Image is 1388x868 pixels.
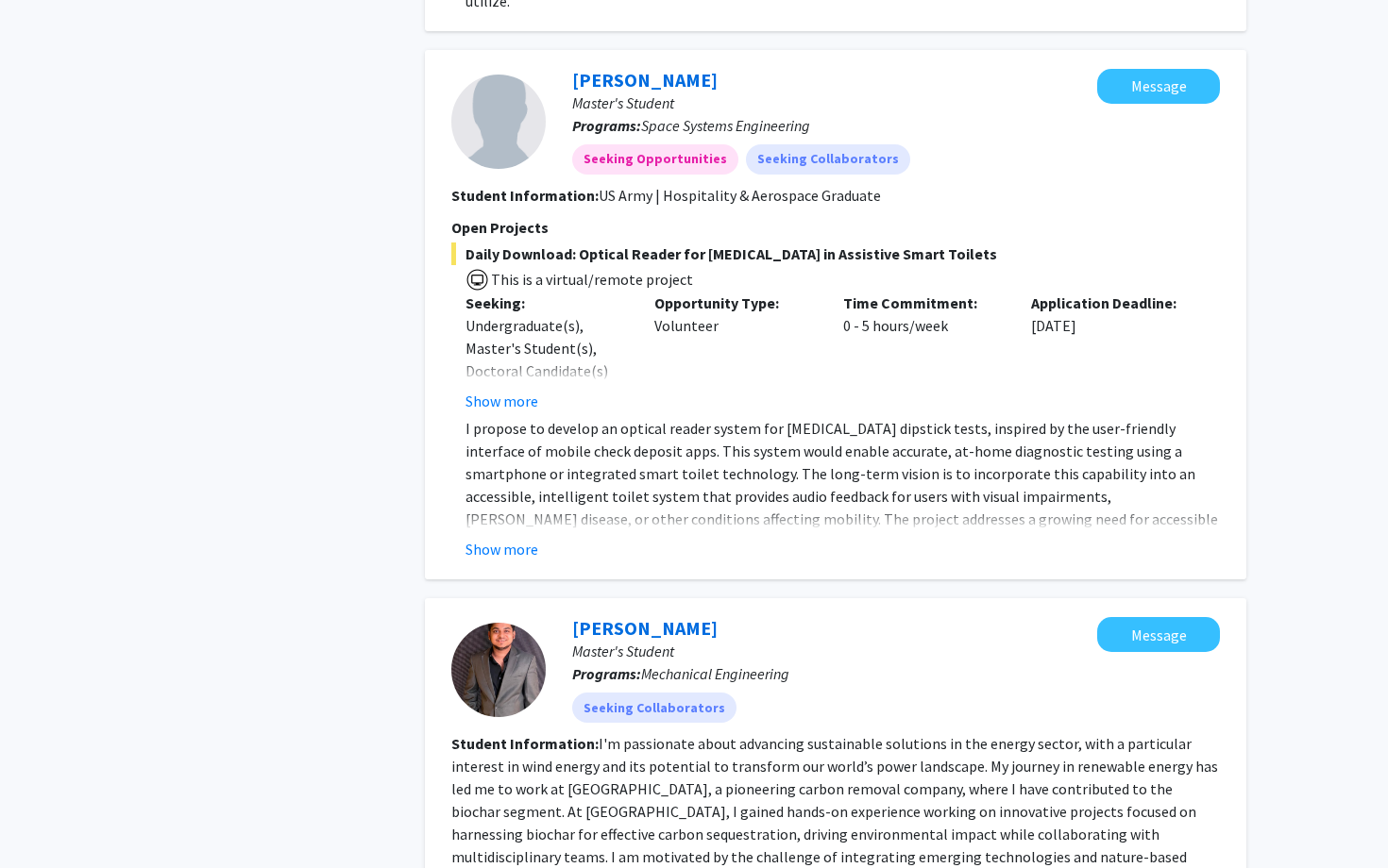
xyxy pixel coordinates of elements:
span: Master's Student [572,93,674,112]
mat-chip: Seeking Opportunities [572,144,738,175]
mat-chip: Seeking Collaborators [746,144,910,175]
div: Volunteer [640,292,829,412]
div: Undergraduate(s), Master's Student(s), Doctoral Candidate(s) (PhD, MD, DMD, PharmD, etc.), Postdo... [465,314,626,541]
b: Student Information: [451,186,599,205]
mat-chip: Seeking Collaborators [572,693,736,723]
button: Show more [465,538,538,560]
p: Time Commitment: [843,292,1004,314]
span: Daily Download: Optical Reader for [MEDICAL_DATA] in Assistive Smart Toilets [451,242,1220,265]
fg-read-more: US Army | Hospitality & Aerospace Graduate [599,186,881,205]
span: Mechanical Engineering [641,664,789,683]
div: 0 - 5 hours/week [829,292,1018,412]
span: Open Projects [451,218,549,237]
b: Programs: [572,116,641,135]
p: Application Deadline: [1031,292,1192,314]
p: Seeking: [465,292,626,314]
button: Show more [465,390,538,412]
div: [DATE] [1017,292,1206,412]
a: [PERSON_NAME] [572,68,718,92]
span: Master's Student [572,642,674,660]
iframe: Chat [14,783,80,854]
b: Programs: [572,664,641,683]
p: I propose to develop an optical reader system for [MEDICAL_DATA] dipstick tests, inspired by the ... [465,417,1220,576]
button: Message Siddharth Surana [1097,617,1220,652]
b: Student Information: [451,734,599,753]
span: Space Systems Engineering [641,116,810,135]
span: This is a virtual/remote project [489,270,693,289]
button: Message Frances Christopher [1097,69,1220,104]
a: [PERSON_NAME] [572,616,718,640]
p: Opportunity Type: [654,292,815,314]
